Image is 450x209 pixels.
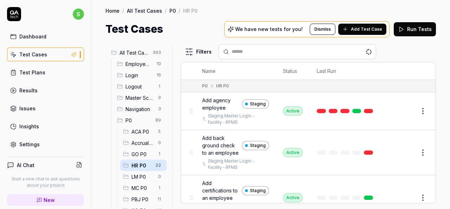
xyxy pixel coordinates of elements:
[120,193,167,205] div: Drag to reorderPBJ P011
[310,24,335,35] button: Dismiss
[250,188,266,194] span: Staging
[19,87,38,94] div: Results
[122,7,124,14] div: /
[181,130,436,175] tr: Add back ground check to an employeeStagingStaging Master Login - Facility - RFMSActive
[202,97,239,111] span: Add agency employee
[242,186,269,195] a: Staging
[105,7,120,14] a: Home
[7,194,84,206] a: New
[181,45,216,59] button: Filters
[235,27,303,32] p: We have new tests for you!
[242,99,269,109] a: Staging
[7,48,84,61] a: Test Cases
[155,105,164,113] span: 3
[283,193,303,202] div: Active
[126,60,152,68] span: Employee Management
[208,113,268,125] a: Staging Master Login - Facility - RFMS
[131,128,154,135] span: ACA P0
[351,26,382,32] span: Add Test Case
[155,127,164,136] span: 5
[250,142,266,149] span: Staging
[114,58,167,69] div: Drag to reorderEmployee Management10
[7,137,84,151] a: Settings
[155,184,164,192] span: 1
[126,83,154,90] span: Logout
[155,139,164,147] span: 0
[114,92,167,103] div: Drag to reorderMaster Schedule9
[216,83,229,89] div: HR P0
[131,184,154,192] span: MC P0
[105,21,163,37] h1: Test Cases
[202,179,239,202] span: Add certifications to an employee
[120,182,167,193] div: Drag to reorderMC P01
[131,150,154,158] span: GO P0
[202,83,208,89] div: P0
[181,92,436,130] tr: Add agency employeeStagingStaging Master Login - Facility - RFMSActive
[202,134,239,156] span: Add back ground check to an employee
[155,195,164,203] span: 11
[19,141,40,148] div: Settings
[19,33,46,40] div: Dashboard
[120,137,167,148] div: Drag to reorderAccruals P00
[114,69,167,81] div: Drag to reorderLogin16
[7,84,84,97] a: Results
[7,30,84,43] a: Dashboard
[17,161,34,169] h4: AI Chat
[183,7,198,14] div: HR P0
[19,123,39,130] div: Insights
[126,117,151,124] span: P0
[7,66,84,79] a: Test Plans
[155,82,164,91] span: 1
[165,7,167,14] div: /
[310,62,383,80] th: Last Run
[154,71,164,79] span: 16
[126,72,152,79] span: Login
[153,161,164,170] span: 22
[126,105,154,113] span: Navigation
[338,24,386,35] button: Add Test Case
[131,173,154,180] span: LM P0
[73,7,84,21] button: s
[114,81,167,92] div: Drag to reorderLogout1
[120,49,148,56] span: All Test Cases
[19,105,36,112] div: Issues
[179,7,180,14] div: /
[155,93,164,102] span: 9
[114,103,167,115] div: Drag to reorderNavigation3
[131,162,151,169] span: HR P0
[44,196,55,204] span: New
[120,171,167,182] div: Drag to reorderLM P00
[7,119,84,133] a: Insights
[208,158,268,171] a: Staging Master Login - Facility - RFMS
[169,7,176,14] a: P0
[127,7,162,14] a: All Test Cases
[283,148,303,157] div: Active
[131,196,153,203] span: PBJ P0
[7,102,84,115] a: Issues
[276,62,310,80] th: Status
[242,141,269,150] a: Staging
[154,60,164,68] span: 10
[131,139,154,147] span: Accruals P0
[19,51,47,58] div: Test Cases
[283,106,303,116] div: Active
[7,176,84,189] p: Start a new chat to ask questions about your project
[150,48,164,57] span: 393
[155,172,164,181] span: 0
[73,8,84,20] span: s
[120,148,167,160] div: Drag to reorderGO P01
[153,116,164,124] span: 89
[195,62,276,80] th: Name
[155,150,164,158] span: 1
[394,22,436,36] button: Run Tests
[19,69,45,76] div: Test Plans
[120,126,167,137] div: Drag to reorderACA P05
[120,160,167,171] div: Drag to reorderHR P022
[126,94,154,102] span: Master Schedule
[250,101,266,107] span: Staging
[114,115,167,126] div: Drag to reorderP089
